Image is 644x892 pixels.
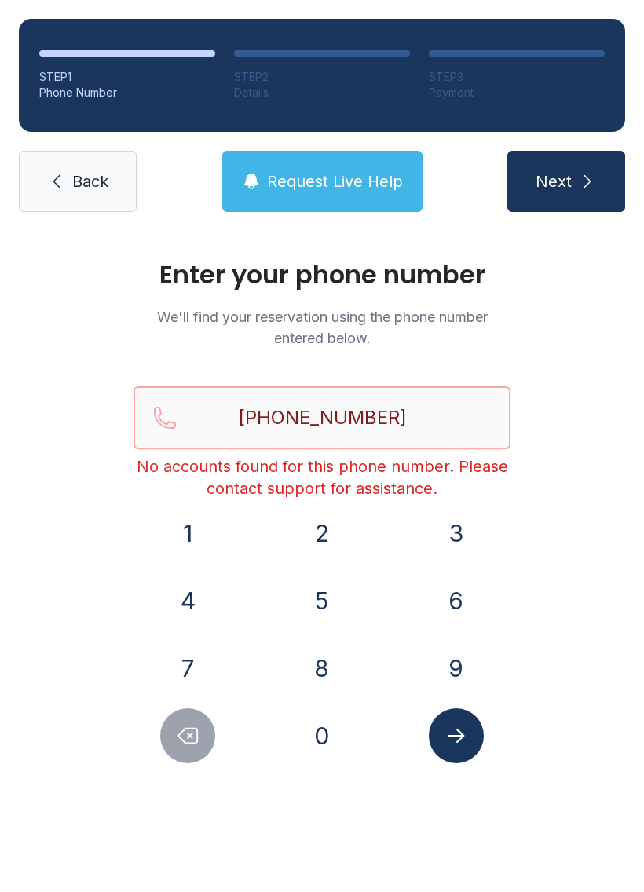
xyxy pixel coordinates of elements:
button: 4 [160,573,215,628]
button: 7 [160,641,215,696]
div: STEP 3 [429,69,605,85]
button: 0 [295,708,349,763]
span: Back [72,170,108,192]
button: Submit lookup form [429,708,484,763]
p: We'll find your reservation using the phone number entered below. [134,306,510,349]
div: Payment [429,85,605,101]
div: Details [234,85,410,101]
div: STEP 2 [234,69,410,85]
button: 8 [295,641,349,696]
button: 6 [429,573,484,628]
button: 5 [295,573,349,628]
h1: Enter your phone number [134,262,510,287]
button: 3 [429,506,484,561]
button: 1 [160,506,215,561]
span: Next [536,170,572,192]
span: Request Live Help [267,170,403,192]
input: Reservation phone number [134,386,510,449]
button: Delete number [160,708,215,763]
div: Phone Number [39,85,215,101]
button: 2 [295,506,349,561]
div: STEP 1 [39,69,215,85]
button: 9 [429,641,484,696]
div: No accounts found for this phone number. Please contact support for assistance. [134,455,510,499]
